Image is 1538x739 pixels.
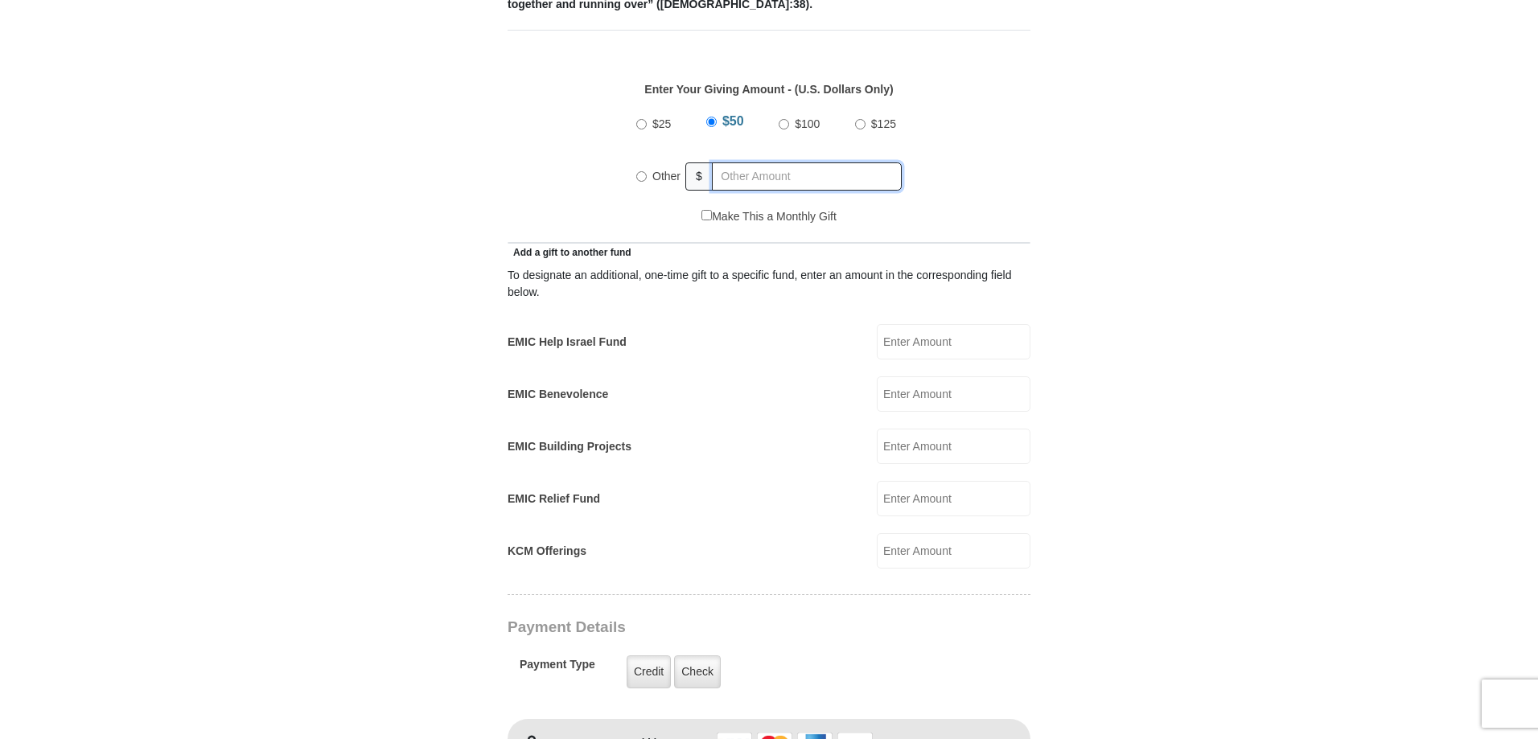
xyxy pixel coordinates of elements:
[644,83,893,96] strong: Enter Your Giving Amount - (U.S. Dollars Only)
[877,324,1030,359] input: Enter Amount
[871,117,896,130] span: $125
[701,208,837,225] label: Make This a Monthly Gift
[520,658,595,679] h5: Payment Type
[701,210,712,220] input: Make This a Monthly Gift
[508,618,918,637] h3: Payment Details
[652,117,671,130] span: $25
[795,117,820,130] span: $100
[674,655,721,688] label: Check
[877,376,1030,412] input: Enter Amount
[877,481,1030,516] input: Enter Amount
[877,429,1030,464] input: Enter Amount
[652,170,681,183] span: Other
[685,162,713,191] span: $
[508,386,608,403] label: EMIC Benevolence
[627,655,671,688] label: Credit
[722,114,744,128] span: $50
[508,543,586,560] label: KCM Offerings
[508,491,600,507] label: EMIC Relief Fund
[508,438,631,455] label: EMIC Building Projects
[508,334,627,351] label: EMIC Help Israel Fund
[877,533,1030,569] input: Enter Amount
[508,267,1030,301] div: To designate an additional, one-time gift to a specific fund, enter an amount in the correspondin...
[508,247,631,258] span: Add a gift to another fund
[712,162,902,191] input: Other Amount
